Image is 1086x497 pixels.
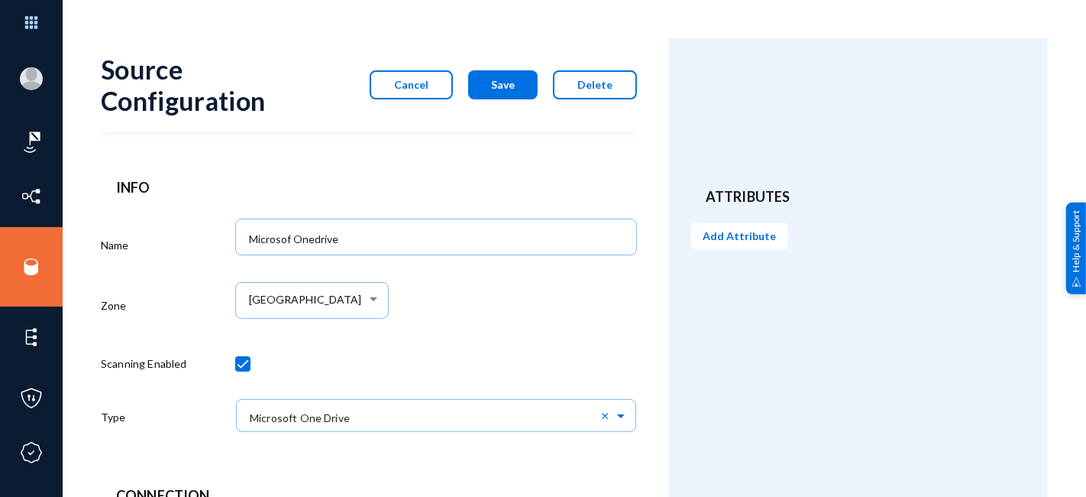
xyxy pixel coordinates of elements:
button: Save [468,70,538,99]
span: Save [491,78,515,91]
img: icon-policies.svg [20,387,43,410]
span: Delete [577,78,612,91]
img: app launcher [8,6,54,39]
img: icon-compliance.svg [20,441,43,464]
img: icon-elements.svg [20,326,43,349]
button: Delete [553,70,637,99]
img: blank-profile-picture.png [20,67,43,90]
img: icon-sources.svg [20,255,43,278]
span: Add Attribute [703,229,776,242]
div: Source Configuration [101,54,316,116]
header: Info [116,177,622,198]
div: Help & Support [1066,203,1086,294]
span: Clear all [601,408,614,422]
span: [GEOGRAPHIC_DATA] [249,294,361,307]
label: Type [101,409,126,425]
button: Add Attribute [690,223,788,250]
label: Name [101,237,129,253]
label: Zone [101,297,127,313]
header: Attributes [706,187,1011,207]
label: Scanning Enabled [101,356,187,372]
img: help_support.svg [1071,277,1081,287]
span: Cancel [394,78,428,91]
img: icon-inventory.svg [20,185,43,208]
button: Cancel [370,70,453,99]
img: icon-risk-sonar.svg [20,131,43,154]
